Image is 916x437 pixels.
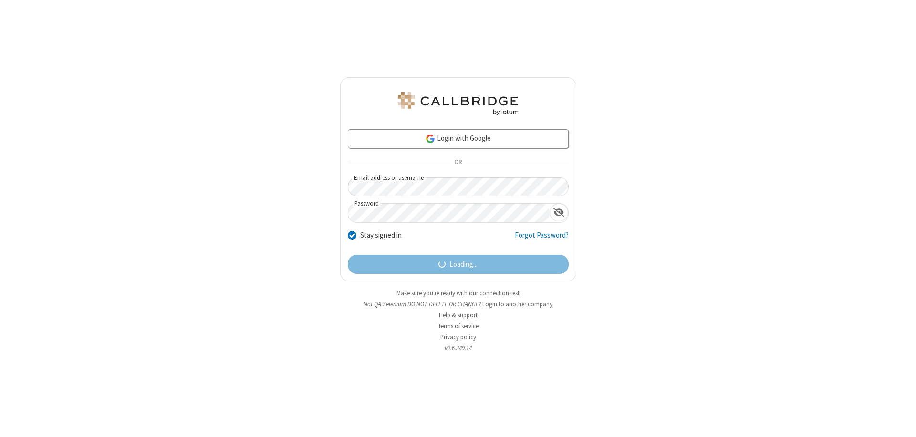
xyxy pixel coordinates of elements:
a: Help & support [439,311,478,319]
input: Email address or username [348,177,569,196]
a: Login with Google [348,129,569,148]
input: Password [348,204,550,222]
label: Stay signed in [360,230,402,241]
a: Privacy policy [440,333,476,341]
span: OR [450,156,466,170]
a: Terms of service [438,322,479,330]
span: Loading... [449,259,478,270]
img: google-icon.png [425,134,436,144]
li: Not QA Selenium DO NOT DELETE OR CHANGE? [340,300,576,309]
button: Login to another company [482,300,552,309]
button: Loading... [348,255,569,274]
div: Show password [550,204,568,221]
a: Forgot Password? [515,230,569,248]
img: QA Selenium DO NOT DELETE OR CHANGE [396,92,520,115]
a: Make sure you're ready with our connection test [396,289,520,297]
li: v2.6.349.14 [340,343,576,353]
